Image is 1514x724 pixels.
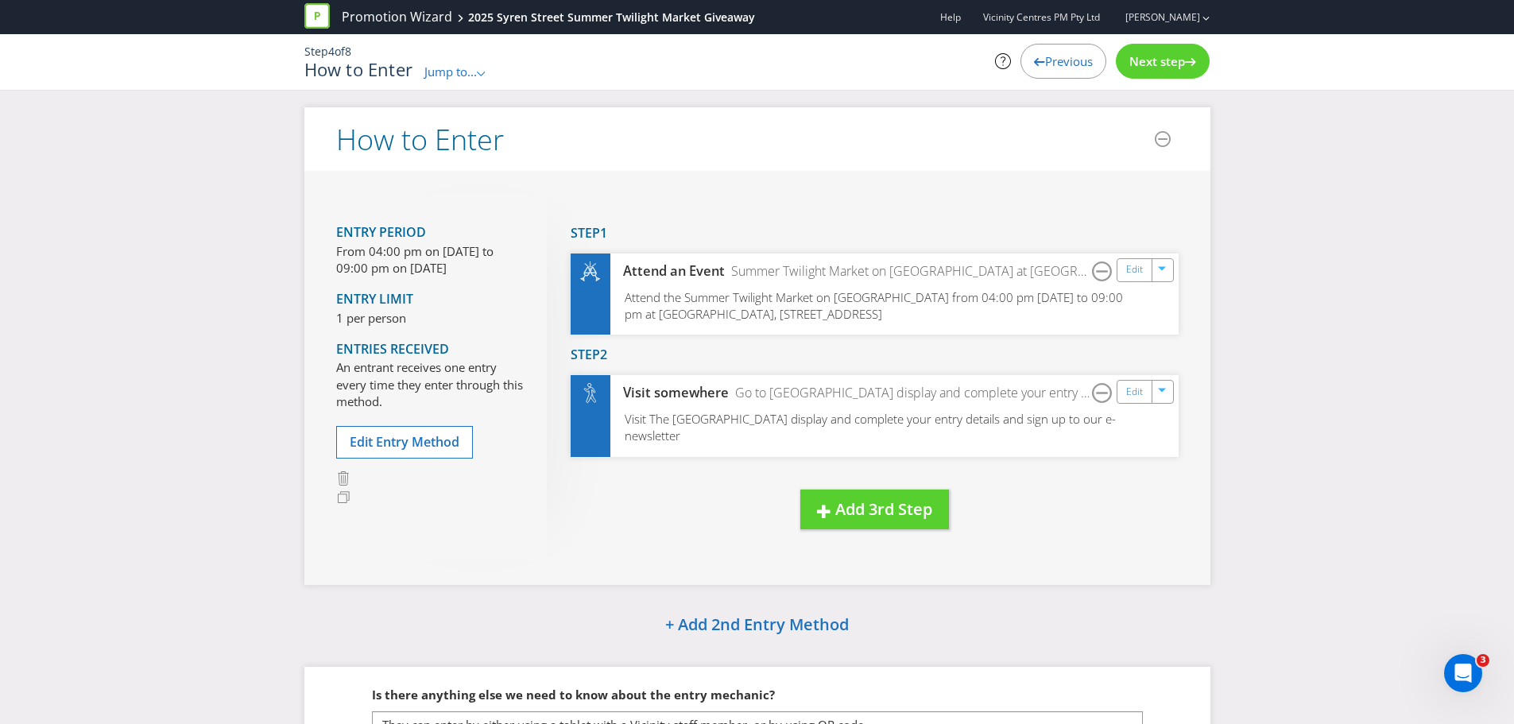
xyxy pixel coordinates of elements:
h4: Entries Received [336,343,523,357]
div: Go to [GEOGRAPHIC_DATA] display and complete your entry details and sign up to our e-newsletter [729,384,1092,402]
div: 2025 Syren Street Summer Twilight Market Giveaway [468,10,755,25]
span: Step [571,346,600,363]
a: Promotion Wizard [342,8,452,26]
h2: How to Enter [336,124,504,156]
span: Edit Entry Method [350,433,459,451]
span: Vicinity Centres PM Pty Ltd [983,10,1100,24]
p: From 04:00 pm on [DATE] to 09:00 pm on [DATE] [336,243,523,277]
p: 1 per person [336,310,523,327]
span: Add 3rd Step [835,498,932,520]
span: 8 [345,44,351,59]
h1: How to Enter [304,60,413,79]
span: Jump to... [424,64,477,79]
span: 3 [1477,654,1489,667]
span: Is there anything else we need to know about the entry mechanic? [372,687,775,703]
span: Entry Period [336,223,426,241]
span: 4 [328,44,335,59]
span: Visit The [GEOGRAPHIC_DATA] display and complete your entry details and sign up to our e-newsletter [625,411,1116,443]
a: Edit [1126,261,1143,279]
div: Attend an Event [610,262,726,281]
span: Attend the Summer Twilight Market on [GEOGRAPHIC_DATA] from 04:00 pm [DATE] to 09:00 pm at [GEOGR... [625,289,1123,322]
button: Add 3rd Step [800,490,949,530]
span: Entry Limit [336,290,413,308]
span: Next step [1129,53,1185,69]
button: + Add 2nd Entry Method [625,609,889,643]
a: Help [940,10,961,24]
span: of [335,44,345,59]
div: Summer Twilight Market on [GEOGRAPHIC_DATA] at [GEOGRAPHIC_DATA], [STREET_ADDRESS] [725,262,1092,281]
span: Previous [1045,53,1093,69]
span: 1 [600,224,607,242]
span: + Add 2nd Entry Method [665,614,849,635]
p: An entrant receives one entry every time they enter through this method. [336,359,523,410]
button: Edit Entry Method [336,426,473,459]
span: 2 [600,346,607,363]
a: [PERSON_NAME] [1109,10,1200,24]
span: Step [304,44,328,59]
span: Step [571,224,600,242]
div: Visit somewhere [610,384,730,402]
a: Edit [1126,383,1143,401]
iframe: Intercom live chat [1444,654,1482,692]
